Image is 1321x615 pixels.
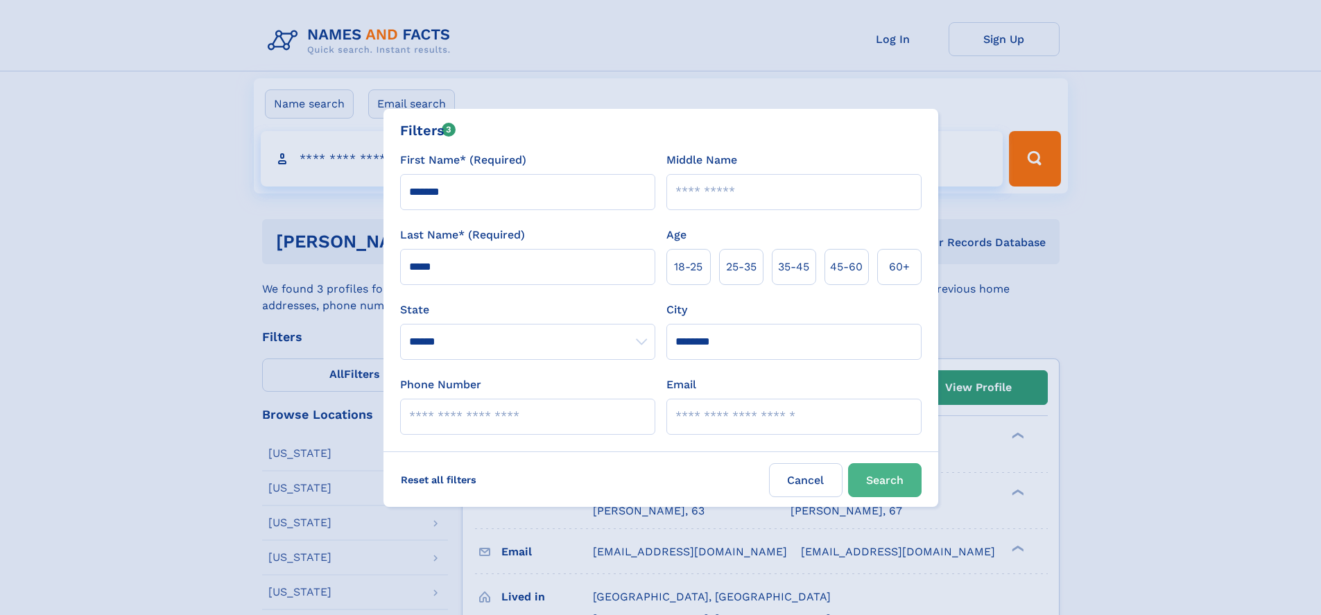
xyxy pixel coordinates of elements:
[830,259,863,275] span: 45‑60
[666,302,687,318] label: City
[400,376,481,393] label: Phone Number
[400,302,655,318] label: State
[392,463,485,496] label: Reset all filters
[400,152,526,168] label: First Name* (Required)
[848,463,922,497] button: Search
[726,259,757,275] span: 25‑35
[778,259,809,275] span: 35‑45
[674,259,702,275] span: 18‑25
[666,227,687,243] label: Age
[769,463,843,497] label: Cancel
[889,259,910,275] span: 60+
[400,227,525,243] label: Last Name* (Required)
[400,120,456,141] div: Filters
[666,376,696,393] label: Email
[666,152,737,168] label: Middle Name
